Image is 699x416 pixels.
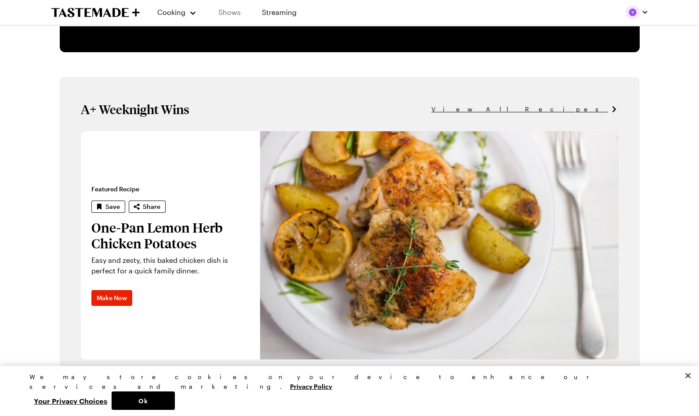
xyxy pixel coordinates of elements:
span: Save [105,202,120,211]
span: Cooking [157,8,185,16]
button: Cooking [157,2,197,23]
img: Profile picture [626,5,640,19]
a: View All Recipes [431,104,619,114]
button: Share [129,201,166,213]
span: Make Now [97,294,127,302]
h1: A+ Weeknight Wins [81,101,189,117]
span: View All Recipes [431,104,608,114]
div: Privacy [29,372,662,410]
a: Make Now [91,290,132,306]
button: Close [678,366,698,385]
button: Ok [112,391,175,410]
button: Your Privacy Choices [29,391,112,410]
a: More information about your privacy, opens in a new tab [290,382,332,390]
a: To Tastemade Home Page [51,7,140,18]
button: Profile picture [626,5,648,19]
span: Share [143,202,160,211]
div: We may store cookies on your device to enhance our services and marketing. [29,372,662,391]
button: Save recipe [91,201,125,213]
